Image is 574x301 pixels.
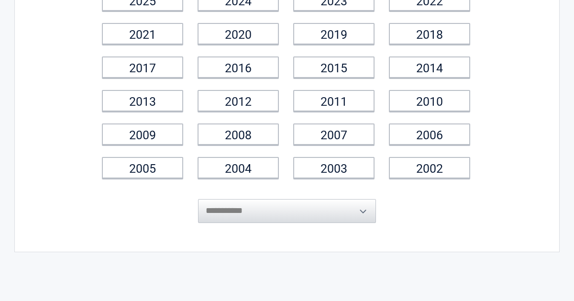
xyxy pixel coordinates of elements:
[293,56,375,78] a: 2015
[389,90,470,111] a: 2010
[389,157,470,178] a: 2002
[198,123,279,145] a: 2008
[102,123,183,145] a: 2009
[293,90,375,111] a: 2011
[293,23,375,45] a: 2019
[389,123,470,145] a: 2006
[389,56,470,78] a: 2014
[102,23,183,45] a: 2021
[198,157,279,178] a: 2004
[198,90,279,111] a: 2012
[102,157,183,178] a: 2005
[198,23,279,45] a: 2020
[198,56,279,78] a: 2016
[102,56,183,78] a: 2017
[293,123,375,145] a: 2007
[293,157,375,178] a: 2003
[389,23,470,45] a: 2018
[102,90,183,111] a: 2013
